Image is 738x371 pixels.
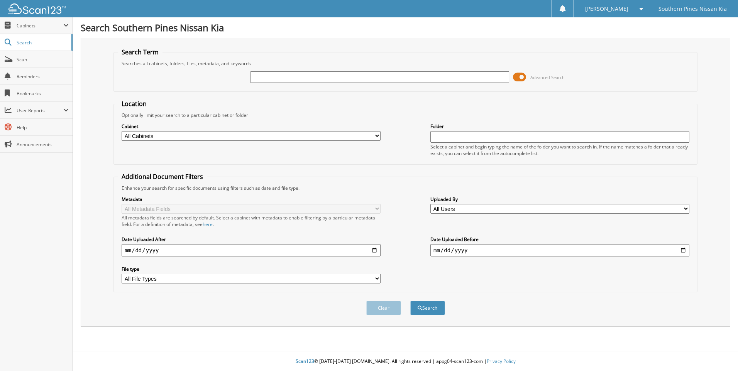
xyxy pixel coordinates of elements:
[17,124,69,131] span: Help
[17,56,69,63] span: Scan
[122,123,381,130] label: Cabinet
[8,3,66,14] img: scan123-logo-white.svg
[203,221,213,228] a: here
[17,39,68,46] span: Search
[430,244,689,256] input: end
[122,196,381,202] label: Metadata
[122,266,381,272] label: File type
[118,172,207,181] legend: Additional Document Filters
[17,107,63,114] span: User Reports
[430,196,689,202] label: Uploaded By
[118,99,151,108] legend: Location
[118,185,693,191] div: Enhance your search for specific documents using filters such as date and file type.
[430,236,689,243] label: Date Uploaded Before
[17,22,63,29] span: Cabinets
[122,236,381,243] label: Date Uploaded After
[122,214,381,228] div: All metadata fields are searched by default. Select a cabinet with metadata to enable filtering b...
[81,21,730,34] h1: Search Southern Pines Nissan Kia
[17,73,69,80] span: Reminders
[658,7,727,11] span: Southern Pines Nissan Kia
[530,74,565,80] span: Advanced Search
[410,301,445,315] button: Search
[73,352,738,371] div: © [DATE]-[DATE] [DOMAIN_NAME]. All rights reserved | appg04-scan123-com |
[17,90,69,97] span: Bookmarks
[118,112,693,118] div: Optionally limit your search to a particular cabinet or folder
[366,301,401,315] button: Clear
[430,123,689,130] label: Folder
[17,141,69,148] span: Announcements
[487,358,516,364] a: Privacy Policy
[430,143,689,157] div: Select a cabinet and begin typing the name of the folder you want to search in. If the name match...
[585,7,628,11] span: [PERSON_NAME]
[118,60,693,67] div: Searches all cabinets, folders, files, metadata, and keywords
[122,244,381,256] input: start
[296,358,314,364] span: Scan123
[118,48,162,56] legend: Search Term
